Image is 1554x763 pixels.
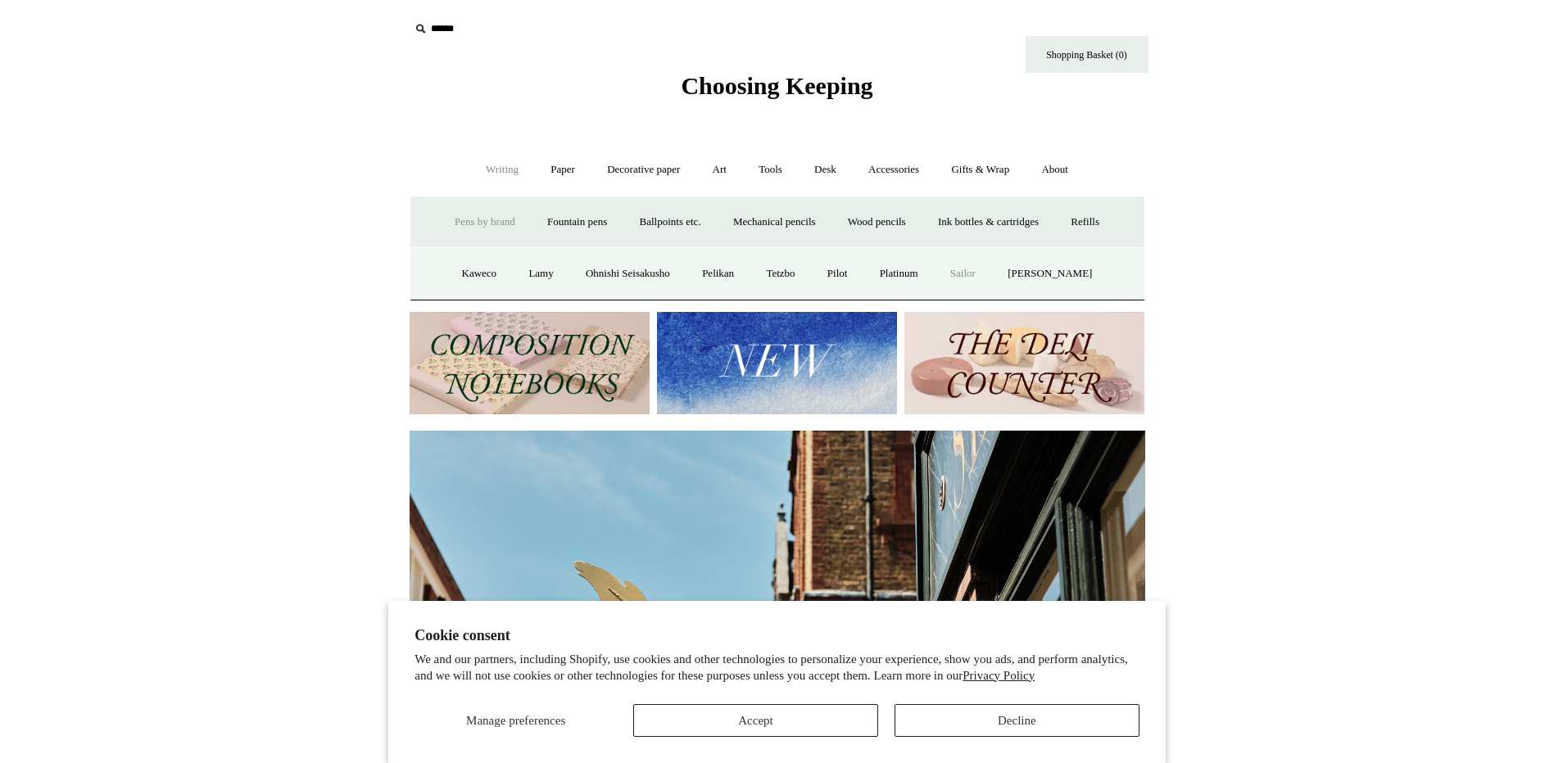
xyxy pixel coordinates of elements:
[440,201,530,244] a: Pens by brand
[718,201,831,244] a: Mechanical pencils
[415,627,1139,644] h2: Cookie consent
[592,148,695,192] a: Decorative paper
[625,201,716,244] a: Ballpoints etc.
[657,312,897,414] img: New.jpg__PID:f73bdf93-380a-4a35-bcfe-7823039498e1
[751,252,809,296] a: Tetzbo
[936,252,990,296] a: Sailor
[471,148,533,192] a: Writing
[813,252,863,296] a: Pilot
[800,148,851,192] a: Desk
[514,252,568,296] a: Lamy
[681,72,872,99] span: Choosing Keeping
[1026,148,1083,192] a: About
[833,201,921,244] a: Wood pencils
[993,252,1107,296] a: [PERSON_NAME]
[536,148,590,192] a: Paper
[532,201,622,244] a: Fountain pens
[854,148,934,192] a: Accessories
[1056,201,1114,244] a: Refills
[466,714,565,727] span: Manage preferences
[904,312,1144,414] img: The Deli Counter
[963,669,1035,682] a: Privacy Policy
[415,704,617,737] button: Manage preferences
[923,201,1053,244] a: Ink bottles & cartridges
[1026,36,1149,73] a: Shopping Basket (0)
[447,252,512,296] a: Kaweco
[681,85,872,97] a: Choosing Keeping
[687,252,749,296] a: Pelikan
[865,252,933,296] a: Platinum
[698,148,741,192] a: Art
[415,652,1139,684] p: We and our partners, including Shopify, use cookies and other technologies to personalize your ex...
[633,704,878,737] button: Accept
[895,704,1139,737] button: Decline
[410,312,650,414] img: 202302 Composition ledgers.jpg__PID:69722ee6-fa44-49dd-a067-31375e5d54ec
[744,148,797,192] a: Tools
[571,252,685,296] a: Ohnishi Seisakusho
[936,148,1024,192] a: Gifts & Wrap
